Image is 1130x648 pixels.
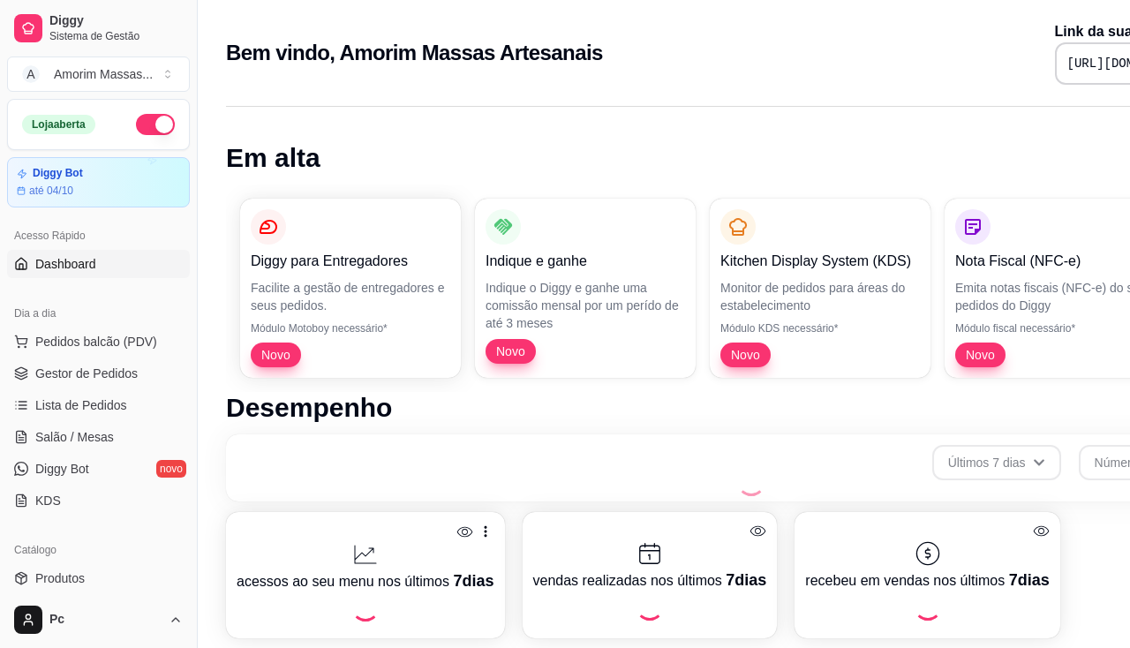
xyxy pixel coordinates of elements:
button: Kitchen Display System (KDS)Monitor de pedidos para áreas do estabelecimentoMódulo KDS necessário... [710,199,930,378]
p: Módulo KDS necessário* [720,321,920,335]
span: Novo [489,343,532,360]
span: Pc [49,612,162,628]
a: Gestor de Pedidos [7,359,190,388]
span: KDS [35,492,61,509]
span: 7 dias [726,571,766,589]
p: acessos ao seu menu nos últimos [237,569,494,593]
article: Diggy Bot [33,167,83,180]
p: Monitor de pedidos para áreas do estabelecimento [720,279,920,314]
div: Loading [351,593,380,622]
button: Alterar Status [136,114,175,135]
p: recebeu em vendas nos últimos [805,568,1049,592]
p: Facilite a gestão de entregadores e seus pedidos. [251,279,450,314]
article: até 04/10 [29,184,73,198]
a: Salão / Mesas [7,423,190,451]
span: Produtos [35,569,85,587]
div: Dia a dia [7,299,190,328]
a: Dashboard [7,250,190,278]
p: Indique e ganhe [486,251,685,272]
div: Loading [914,592,942,621]
div: Amorim Massas ... [54,65,153,83]
div: Loading [636,592,664,621]
a: KDS [7,486,190,515]
span: Sistema de Gestão [49,29,183,43]
span: Diggy Bot [35,460,89,478]
span: Pedidos balcão (PDV) [35,333,157,350]
a: Produtos [7,564,190,592]
div: Loja aberta [22,115,95,134]
span: Lista de Pedidos [35,396,127,414]
p: Módulo Motoboy necessário* [251,321,450,335]
p: Indique o Diggy e ganhe uma comissão mensal por um perído de até 3 meses [486,279,685,332]
span: Dashboard [35,255,96,273]
button: Diggy para EntregadoresFacilite a gestão de entregadores e seus pedidos.Módulo Motoboy necessário... [240,199,461,378]
span: 7 dias [1009,571,1050,589]
h2: Bem vindo, Amorim Massas Artesanais [226,39,603,67]
span: Novo [254,346,298,364]
span: A [22,65,40,83]
a: DiggySistema de Gestão [7,7,190,49]
button: Pc [7,599,190,641]
span: Novo [959,346,1002,364]
div: Loading [737,468,765,496]
p: Kitchen Display System (KDS) [720,251,920,272]
div: Acesso Rápido [7,222,190,250]
a: Diggy Botnovo [7,455,190,483]
span: Diggy [49,13,183,29]
button: Últimos 7 dias [932,445,1061,480]
p: vendas realizadas nos últimos [533,568,767,592]
span: Novo [724,346,767,364]
button: Indique e ganheIndique o Diggy e ganhe uma comissão mensal por um perído de até 3 mesesNovo [475,199,696,378]
span: Salão / Mesas [35,428,114,446]
span: 7 dias [453,572,493,590]
button: Select a team [7,57,190,92]
span: Gestor de Pedidos [35,365,138,382]
p: Diggy para Entregadores [251,251,450,272]
button: Pedidos balcão (PDV) [7,328,190,356]
a: Diggy Botaté 04/10 [7,157,190,207]
div: Catálogo [7,536,190,564]
a: Lista de Pedidos [7,391,190,419]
